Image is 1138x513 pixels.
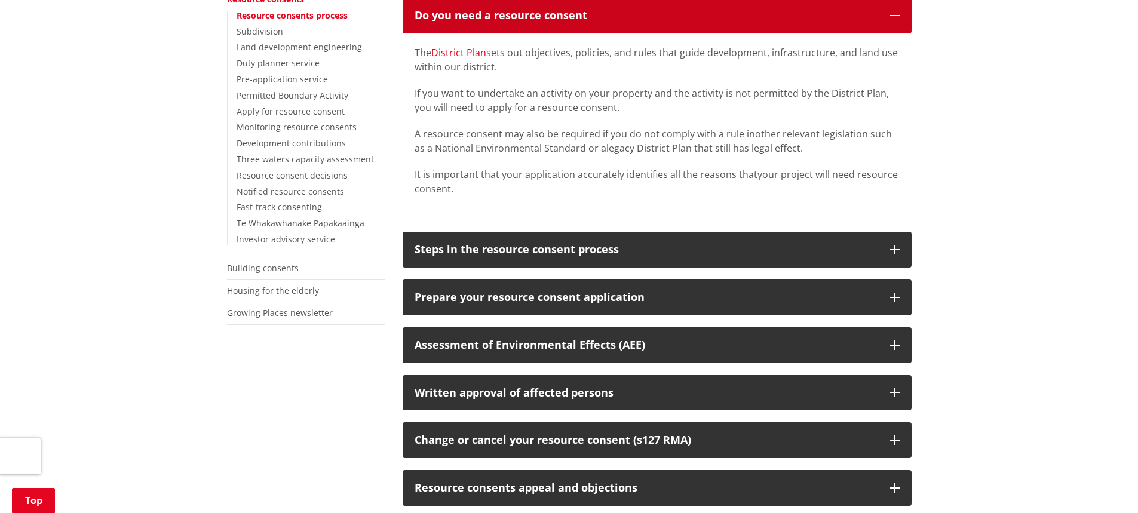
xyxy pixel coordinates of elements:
[415,482,878,494] div: Resource consents appeal and objections
[237,234,335,245] a: Investor advisory service
[403,279,912,315] button: Prepare your resource consent application
[403,422,912,458] button: Change or cancel your resource consent (s127 RMA)
[237,73,328,85] a: Pre-application service
[1083,463,1126,506] iframe: Messenger Launcher
[237,121,357,133] a: Monitoring resource consents
[415,127,900,155] p: A resource consent may also be required if you do not comply with a rule inother relevant legisla...
[403,470,912,506] button: Resource consents appeal and objections
[415,86,900,115] p: If you want to undertake an activity on your property and the activity is not permitted by the Di...
[403,375,912,411] button: Written approval of affected persons
[237,41,362,53] a: Land development engineering
[415,244,878,256] div: Steps in the resource consent process
[227,262,299,274] a: Building consents
[237,90,348,101] a: Permitted Boundary Activity
[237,137,346,149] a: Development contributions
[403,232,912,268] button: Steps in the resource consent process
[415,167,900,196] p: It is important that your application accurately identifies all the reasons thatyour project will...
[415,291,878,303] div: Prepare your resource consent application
[237,26,283,37] a: Subdivision
[227,285,319,296] a: Housing for the elderly
[431,46,486,59] a: District Plan
[237,217,364,229] a: Te Whakawhanake Papakaainga
[237,106,345,117] a: Apply for resource consent
[237,170,348,181] a: Resource consent decisions
[12,488,55,513] a: Top
[237,201,322,213] a: Fast-track consenting
[237,153,374,165] a: Three waters capacity assessment
[237,186,344,197] a: Notified resource consents
[415,10,878,21] div: Do you need a resource consent
[403,327,912,363] button: Assessment of Environmental Effects (AEE)
[237,10,348,21] a: Resource consents process
[227,307,333,318] a: Growing Places newsletter
[415,434,878,446] div: Change or cancel your resource consent (s127 RMA)
[237,57,320,69] a: Duty planner service
[415,387,878,399] div: Written approval of affected persons
[415,45,900,74] p: The sets out objectives, policies, and rules that guide development, infrastructure, and land use...
[415,339,878,351] div: Assessment of Environmental Effects (AEE)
